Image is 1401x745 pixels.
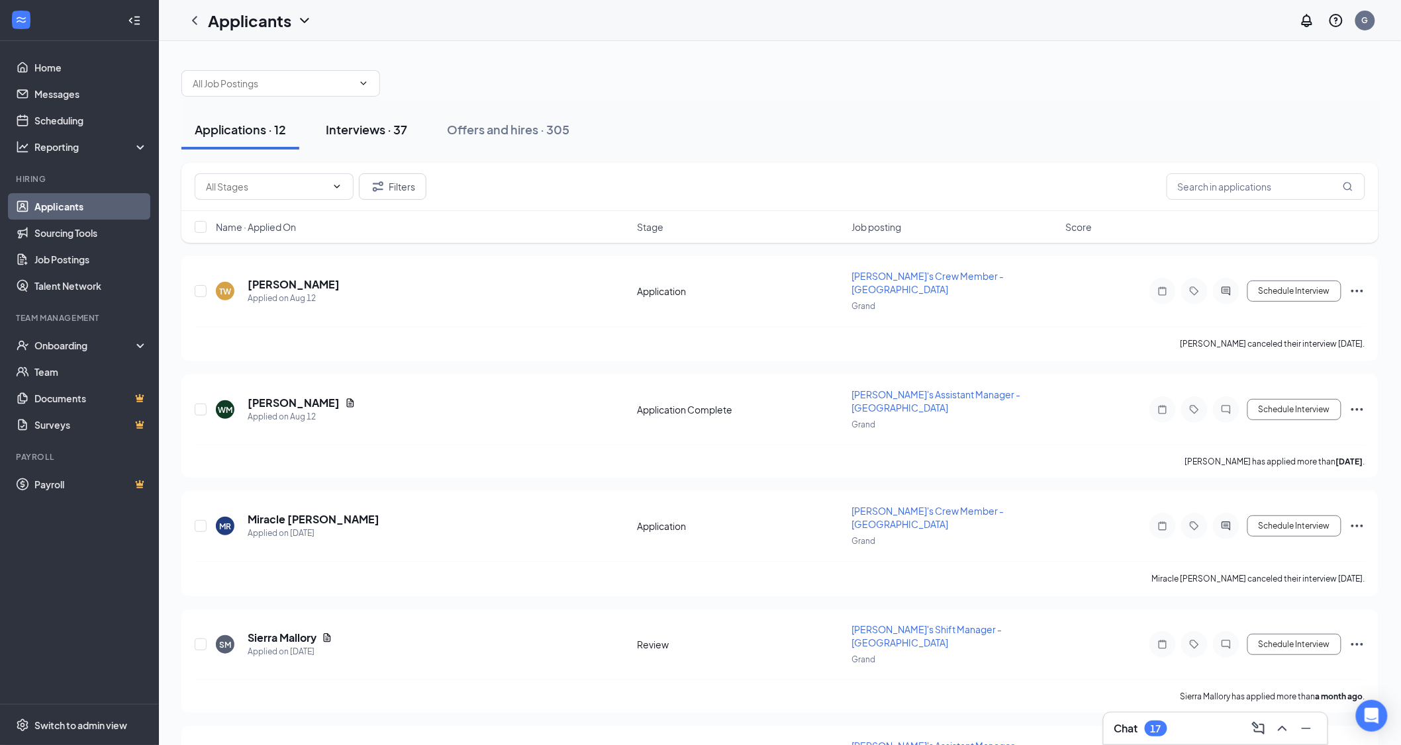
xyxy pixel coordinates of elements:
svg: ChevronDown [297,13,313,28]
svg: Note [1155,286,1171,296]
svg: Minimize [1298,721,1314,736]
b: [DATE] [1336,457,1363,466]
svg: Settings [16,719,29,732]
span: [PERSON_NAME]'s Assistant Manager - [GEOGRAPHIC_DATA] [851,388,1020,414]
svg: Filter [370,179,386,195]
div: Onboarding [34,339,136,352]
span: Grand [851,654,875,664]
a: Talent Network [34,273,148,299]
a: Home [34,54,148,81]
button: ChevronUp [1272,718,1293,739]
h1: Applicants [208,9,291,32]
div: [PERSON_NAME] canceled their interview [DATE]. [1181,337,1365,351]
div: Review [637,638,844,651]
span: Job posting [851,220,901,234]
div: Interviews · 37 [326,121,407,138]
svg: Ellipses [1349,636,1365,652]
div: Miracle [PERSON_NAME] canceled their interview [DATE]. [1152,572,1365,586]
span: Stage [637,220,663,234]
div: Application [637,519,844,533]
svg: Analysis [16,140,29,153]
span: [PERSON_NAME]'s Crew Member - [GEOGRAPHIC_DATA] [851,270,1004,295]
svg: Ellipses [1349,402,1365,417]
p: Sierra Mallory has applied more than . [1181,691,1365,702]
a: Scheduling [34,107,148,134]
button: Schedule Interview [1247,399,1341,420]
span: Grand [851,419,875,429]
button: Filter Filters [359,173,426,200]
svg: ChatInactive [1218,639,1234,650]
svg: Note [1155,404,1171,415]
a: Messages [34,81,148,107]
div: Applied on [DATE] [248,645,332,658]
button: Minimize [1296,718,1317,739]
svg: ChevronDown [358,78,369,89]
svg: Document [345,398,356,408]
svg: ChevronUp [1275,721,1290,736]
div: Application Complete [637,403,844,416]
span: [PERSON_NAME]'s Shift Manager - [GEOGRAPHIC_DATA] [851,623,1002,648]
span: [PERSON_NAME]'s Crew Member - [GEOGRAPHIC_DATA] [851,505,1004,530]
a: Sourcing Tools [34,220,148,246]
h5: Miracle [PERSON_NAME] [248,512,379,527]
div: TW [219,286,231,297]
div: Payroll [16,451,145,462]
a: Applicants [34,193,148,220]
svg: MagnifyingGlass [1343,181,1353,192]
svg: Document [322,633,332,643]
div: Team Management [16,312,145,324]
h5: [PERSON_NAME] [248,277,340,292]
h3: Chat [1114,721,1138,736]
a: SurveysCrown [34,412,148,438]
button: Schedule Interview [1247,281,1341,302]
svg: Collapse [128,14,141,27]
svg: Tag [1186,286,1202,296]
a: PayrollCrown [34,471,148,498]
span: Name · Applied On [216,220,296,234]
svg: QuestionInfo [1328,13,1344,28]
svg: Ellipses [1349,283,1365,299]
h5: Sierra Mallory [248,631,316,645]
div: Offers and hires · 305 [447,121,569,138]
button: Schedule Interview [1247,634,1341,655]
span: Grand [851,301,875,311]
input: Search in applications [1167,173,1365,200]
div: Reporting [34,140,148,153]
input: All Job Postings [193,76,353,91]
svg: Ellipses [1349,518,1365,534]
div: Applied on Aug 12 [248,292,340,305]
div: Applications · 12 [195,121,286,138]
a: Team [34,359,148,385]
input: All Stages [206,179,326,194]
b: a month ago [1316,691,1363,701]
a: DocumentsCrown [34,385,148,412]
div: Applied on Aug 12 [248,410,356,423]
svg: Tag [1186,639,1202,650]
svg: ChevronLeft [187,13,203,28]
svg: Tag [1186,404,1202,415]
div: Application [637,285,844,298]
div: G [1362,15,1369,26]
div: Applied on [DATE] [248,527,379,540]
div: 17 [1151,723,1161,734]
svg: ChatInactive [1218,404,1234,415]
svg: ActiveChat [1218,286,1234,296]
div: Open Intercom Messenger [1356,700,1388,732]
svg: Note [1155,639,1171,650]
div: WM [218,404,232,416]
span: Score [1066,220,1092,234]
svg: Tag [1186,521,1202,531]
a: Job Postings [34,246,148,273]
div: SM [219,639,231,650]
button: ComposeMessage [1248,718,1269,739]
div: MR [219,521,231,532]
div: Hiring [16,173,145,185]
div: Switch to admin view [34,719,127,732]
svg: ComposeMessage [1251,721,1267,736]
button: Schedule Interview [1247,515,1341,537]
svg: Notifications [1299,13,1315,28]
svg: ChevronDown [332,181,342,192]
svg: WorkstreamLogo [15,13,28,26]
svg: ActiveChat [1218,521,1234,531]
